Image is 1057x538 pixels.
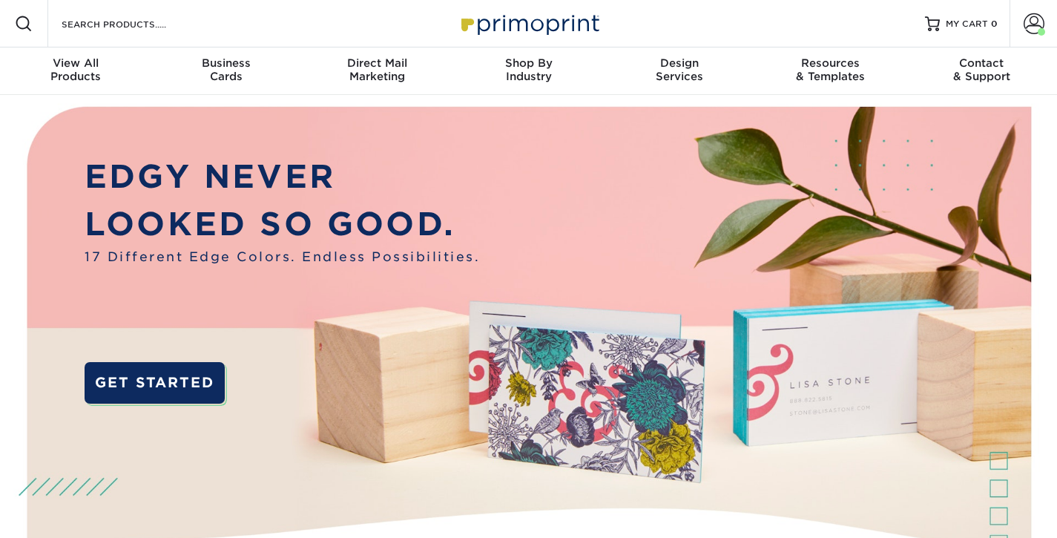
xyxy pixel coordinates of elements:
span: Design [604,56,755,70]
div: Marketing [302,56,453,83]
div: Industry [453,56,605,83]
a: GET STARTED [85,362,225,404]
input: SEARCH PRODUCTS..... [60,15,205,33]
span: Resources [755,56,906,70]
span: Contact [906,56,1057,70]
div: Cards [151,56,303,83]
span: 0 [991,19,998,29]
a: Contact& Support [906,47,1057,95]
div: & Support [906,56,1057,83]
p: EDGY NEVER [85,153,480,200]
span: MY CART [946,18,988,30]
div: & Templates [755,56,906,83]
span: 17 Different Edge Colors. Endless Possibilities. [85,248,480,267]
span: Direct Mail [302,56,453,70]
a: DesignServices [604,47,755,95]
img: Primoprint [455,7,603,39]
p: LOOKED SO GOOD. [85,200,480,248]
span: Shop By [453,56,605,70]
a: Shop ByIndustry [453,47,605,95]
div: Services [604,56,755,83]
a: BusinessCards [151,47,303,95]
a: Resources& Templates [755,47,906,95]
a: Direct MailMarketing [302,47,453,95]
span: Business [151,56,303,70]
